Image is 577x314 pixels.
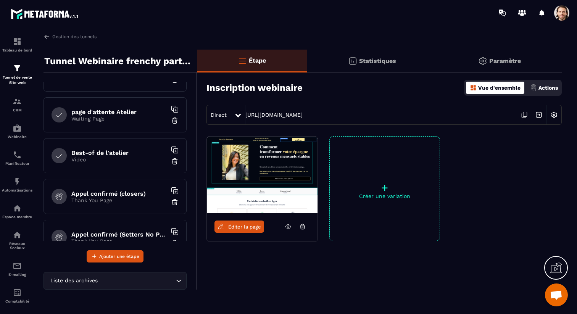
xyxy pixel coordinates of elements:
a: automationsautomationsEspace membre [2,198,32,225]
a: social-networksocial-networkRéseaux Sociaux [2,225,32,256]
p: + [330,182,440,193]
input: Search for option [99,277,174,285]
span: Liste des archives [48,277,99,285]
p: Automatisations [2,188,32,192]
p: Tunnel Webinaire frenchy partners [44,53,191,69]
p: Espace membre [2,215,32,219]
img: image [207,137,318,213]
img: bars-o.4a397970.svg [238,56,247,65]
p: Actions [538,85,558,91]
a: accountantaccountantComptabilité [2,282,32,309]
img: formation [13,97,22,106]
p: Réseaux Sociaux [2,242,32,250]
p: Statistiques [359,57,396,64]
a: Gestion des tunnels [44,33,97,40]
span: Direct [211,112,227,118]
a: automationsautomationsAutomatisations [2,171,32,198]
span: Éditer la page [228,224,261,230]
p: Créer une variation [330,193,440,199]
p: Webinaire [2,135,32,139]
img: arrow [44,33,50,40]
button: Ajouter une étape [87,250,143,262]
img: scheduler [13,150,22,159]
p: Comptabilité [2,299,32,303]
img: formation [13,64,22,73]
img: trash [171,198,179,206]
p: E-mailing [2,272,32,277]
p: Thank You Page [71,238,167,244]
a: Éditer la page [214,221,264,233]
img: stats.20deebd0.svg [348,56,357,66]
p: Tunnel de vente Site web [2,75,32,85]
p: Tableau de bord [2,48,32,52]
a: automationsautomationsWebinaire [2,118,32,145]
img: logo [11,7,79,21]
p: Planificateur [2,161,32,166]
div: Search for option [44,272,187,290]
img: setting-w.858f3a88.svg [547,108,561,122]
p: Waiting Page [71,116,167,122]
img: dashboard-orange.40269519.svg [470,84,477,91]
img: accountant [13,288,22,297]
p: Paramètre [489,57,521,64]
img: setting-gr.5f69749f.svg [478,56,487,66]
img: trash [171,158,179,165]
p: Video [71,156,167,163]
a: schedulerschedulerPlanificateur [2,145,32,171]
p: Vue d'ensemble [478,85,521,91]
img: trash [171,117,179,124]
img: email [13,261,22,271]
p: CRM [2,108,32,112]
img: formation [13,37,22,46]
img: trash [171,239,179,247]
h6: Appel confirmé (Setters No Pixel/tracking) [71,231,167,238]
img: actions.d6e523a2.png [530,84,537,91]
h6: page d'attente Atelier [71,108,167,116]
img: automations [13,124,22,133]
p: Thank You Page [71,197,167,203]
h6: Best-of de l'atelier [71,149,167,156]
h6: Appel confirmé (closers) [71,190,167,197]
p: Étape [249,57,266,64]
span: Ajouter une étape [99,253,139,260]
img: arrow-next.bcc2205e.svg [532,108,546,122]
a: formationformationCRM [2,91,32,118]
a: formationformationTableau de bord [2,31,32,58]
a: emailemailE-mailing [2,256,32,282]
h3: Inscription webinaire [206,82,303,93]
img: automations [13,177,22,186]
a: formationformationTunnel de vente Site web [2,58,32,91]
img: social-network [13,230,22,240]
div: Ouvrir le chat [545,283,568,306]
img: automations [13,204,22,213]
a: [URL][DOMAIN_NAME] [245,112,303,118]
